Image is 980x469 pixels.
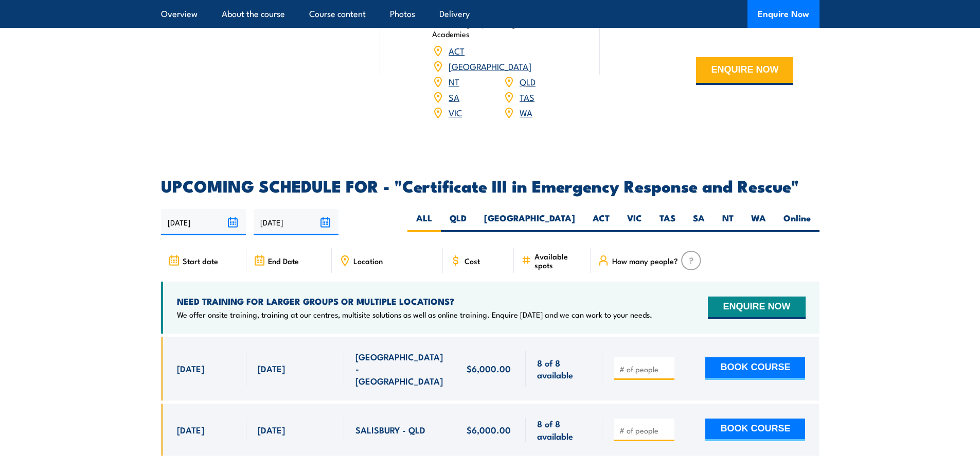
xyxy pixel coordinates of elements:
[705,419,805,441] button: BOOK COURSE
[520,75,536,88] a: QLD
[449,106,462,118] a: VIC
[449,44,465,57] a: ACT
[258,362,285,374] span: [DATE]
[520,91,534,103] a: TAS
[407,212,441,232] label: ALL
[714,212,742,232] label: NT
[742,212,775,232] label: WA
[161,209,246,235] input: From date
[475,212,584,232] label: [GEOGRAPHIC_DATA]
[177,296,652,307] h4: NEED TRAINING FOR LARGER GROUPS OR MULTIPLE LOCATIONS?
[449,91,459,103] a: SA
[355,351,444,387] span: [GEOGRAPHIC_DATA] - [GEOGRAPHIC_DATA]
[537,357,591,381] span: 8 of 8 available
[258,424,285,436] span: [DATE]
[467,362,511,374] span: $6,000.00
[619,425,671,436] input: # of people
[441,212,475,232] label: QLD
[619,364,671,374] input: # of people
[161,178,819,193] h2: UPCOMING SCHEDULE FOR - "Certificate III in Emergency Response and Rescue"
[177,309,652,320] p: We offer onsite training, training at our centres, multisite solutions as well as online training...
[696,57,793,85] button: ENQUIRE NOW
[467,424,511,436] span: $6,000.00
[618,212,651,232] label: VIC
[183,256,218,265] span: Start date
[177,424,204,436] span: [DATE]
[651,212,684,232] label: TAS
[612,256,678,265] span: How many people?
[449,60,531,72] a: [GEOGRAPHIC_DATA]
[684,212,714,232] label: SA
[534,252,583,269] span: Available spots
[537,418,591,442] span: 8 of 8 available
[353,256,383,265] span: Location
[177,362,204,374] span: [DATE]
[520,106,532,118] a: WA
[254,209,338,235] input: To date
[775,212,819,232] label: Online
[449,75,459,88] a: NT
[465,256,480,265] span: Cost
[708,297,805,319] button: ENQUIRE NOW
[705,357,805,380] button: BOOK COURSE
[268,256,299,265] span: End Date
[584,212,618,232] label: ACT
[355,424,425,436] span: SALISBURY - QLD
